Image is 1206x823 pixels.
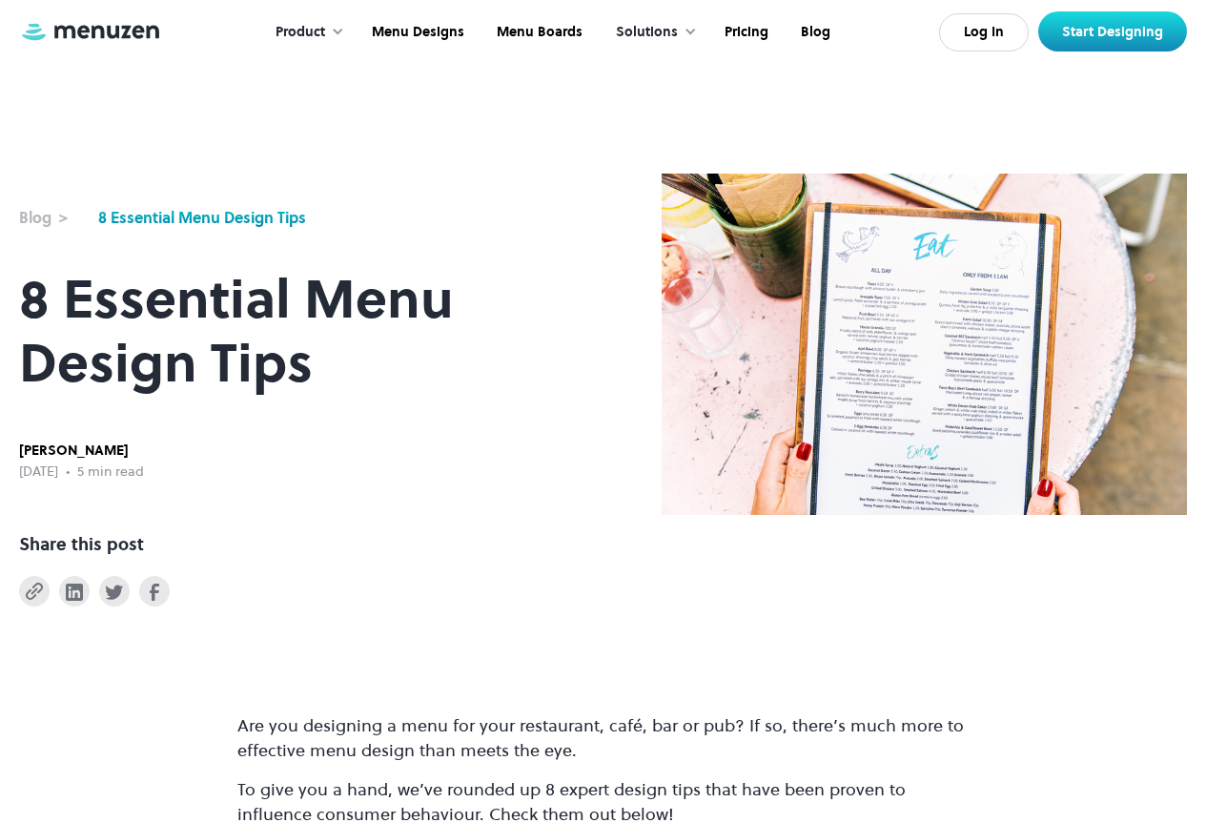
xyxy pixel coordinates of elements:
h1: 8 Essential Menu Design Tips [19,267,585,395]
div: Solutions [597,3,706,62]
div: 5 min read [77,462,144,483]
a: Log In [939,13,1029,51]
div: [PERSON_NAME] [19,441,144,462]
div: [DATE] [19,462,58,483]
div: Share this post [19,531,144,557]
div: Product [276,22,325,43]
a: Blog > [19,206,89,229]
div: Product [256,3,354,62]
a: 8 Essential Menu Design Tips [98,206,306,229]
div: • [66,462,70,483]
a: Start Designing [1038,11,1187,51]
a: Pricing [706,3,783,62]
p: Are you designing a menu for your restaurant, café, bar or pub? If so, there’s much more to effec... [237,713,970,763]
div: Solutions [616,22,678,43]
a: Blog [783,3,845,62]
a: Menu Boards [479,3,597,62]
a: Menu Designs [354,3,479,62]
